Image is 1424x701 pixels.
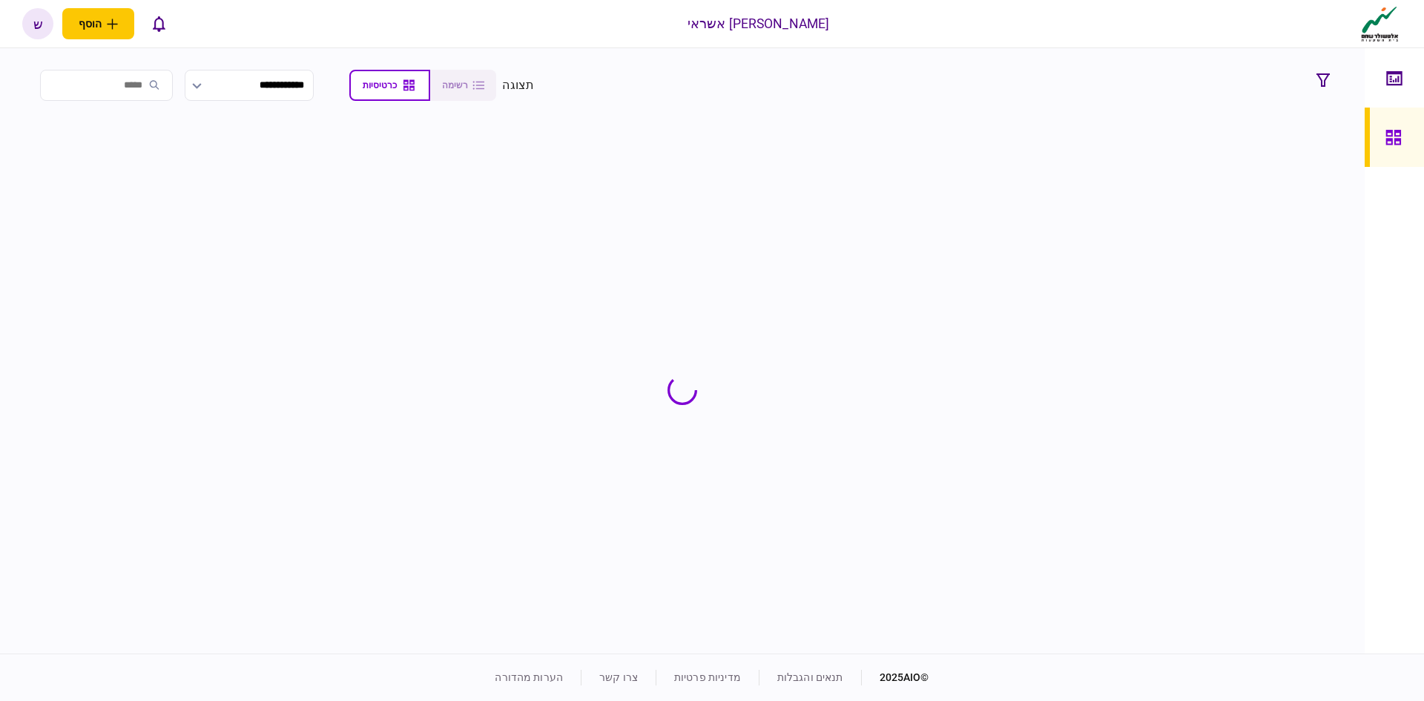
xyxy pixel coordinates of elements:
div: © 2025 AIO [861,670,929,685]
button: ש [22,8,53,39]
button: פתח תפריט להוספת לקוח [62,8,134,39]
button: רשימה [430,70,496,101]
span: רשימה [442,80,468,90]
button: כרטיסיות [349,70,430,101]
div: [PERSON_NAME] אשראי [688,14,830,33]
a: מדיניות פרטיות [674,671,741,683]
a: צרו קשר [599,671,638,683]
span: כרטיסיות [363,80,397,90]
a: הערות מהדורה [495,671,563,683]
div: תצוגה [502,76,534,94]
a: תנאים והגבלות [777,671,843,683]
button: פתח רשימת התראות [143,8,174,39]
img: client company logo [1358,5,1402,42]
